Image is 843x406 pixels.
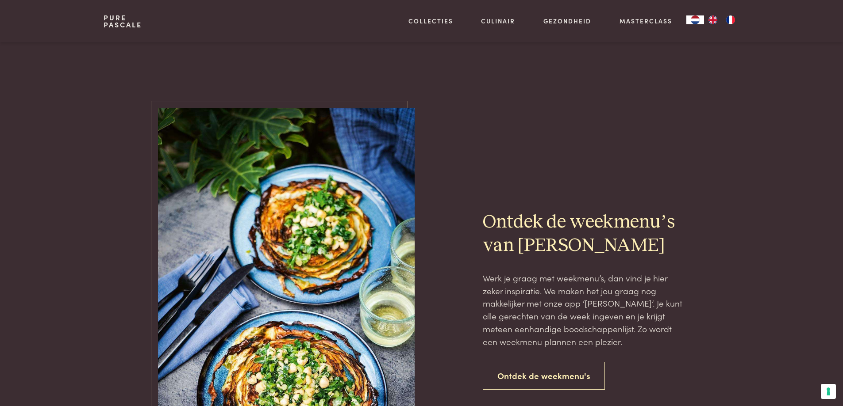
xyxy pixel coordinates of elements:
[483,211,685,258] h2: Ontdek de weekmenu’s van [PERSON_NAME]
[104,14,142,28] a: PurePascale
[686,15,739,24] aside: Language selected: Nederlands
[686,15,704,24] a: NL
[620,16,672,26] a: Masterclass
[483,272,685,348] p: Werk je graag met weekmenu’s, dan vind je hier zeker inspiratie. We maken het jou graag nog makke...
[481,16,515,26] a: Culinair
[704,15,739,24] ul: Language list
[722,15,739,24] a: FR
[543,16,591,26] a: Gezondheid
[704,15,722,24] a: EN
[483,362,605,390] a: Ontdek de weekmenu's
[821,384,836,399] button: Uw voorkeuren voor toestemming voor trackingtechnologieën
[686,15,704,24] div: Language
[408,16,453,26] a: Collecties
